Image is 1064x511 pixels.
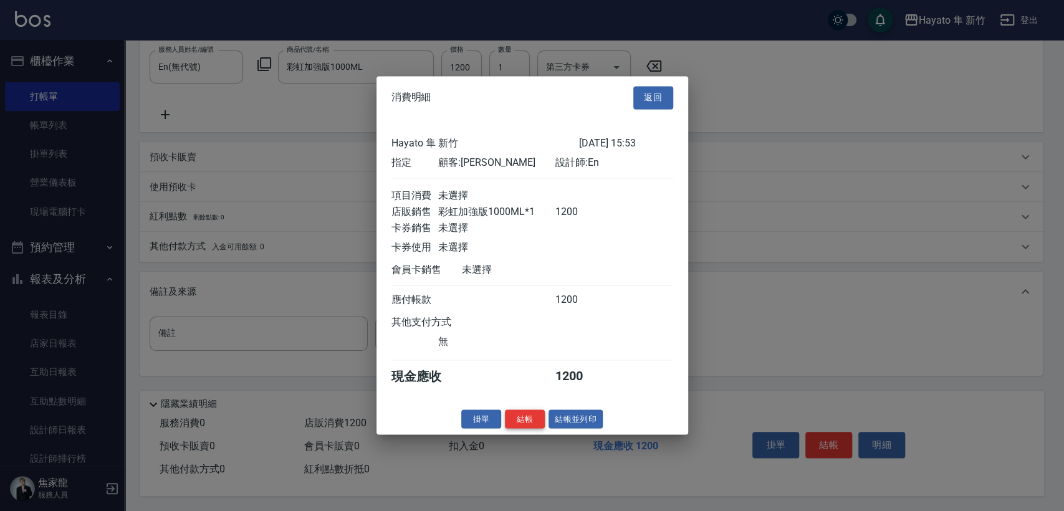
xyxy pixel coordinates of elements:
[633,86,673,109] button: 返回
[549,409,603,429] button: 結帳並列印
[555,294,602,307] div: 1200
[391,241,438,254] div: 卡券使用
[555,206,602,219] div: 1200
[438,335,555,348] div: 無
[391,206,438,219] div: 店販銷售
[391,189,438,203] div: 項目消費
[505,409,545,429] button: 結帳
[391,222,438,235] div: 卡券銷售
[391,316,486,329] div: 其他支付方式
[555,156,673,170] div: 設計師: En
[462,264,579,277] div: 未選擇
[391,137,579,150] div: Hayato 隼 新竹
[555,368,602,385] div: 1200
[391,156,438,170] div: 指定
[438,241,555,254] div: 未選擇
[391,368,462,385] div: 現金應收
[391,264,462,277] div: 會員卡銷售
[438,189,555,203] div: 未選擇
[579,137,673,150] div: [DATE] 15:53
[461,409,501,429] button: 掛單
[391,294,438,307] div: 應付帳款
[438,206,555,219] div: 彩虹加強版1000ML*1
[438,222,555,235] div: 未選擇
[438,156,555,170] div: 顧客: [PERSON_NAME]
[391,92,431,104] span: 消費明細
